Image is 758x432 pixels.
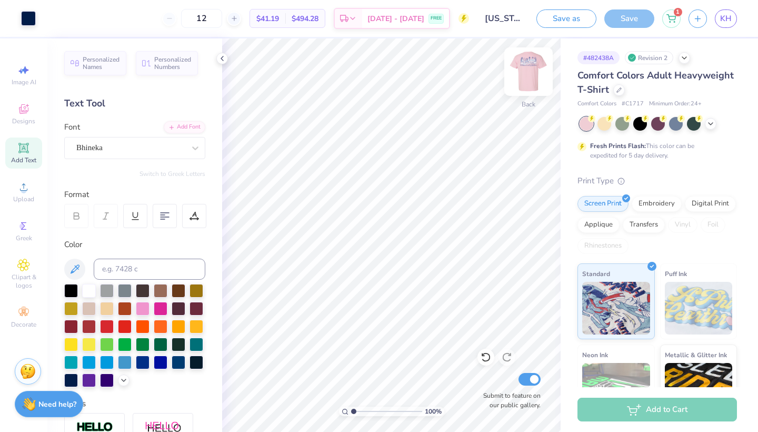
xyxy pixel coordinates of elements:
span: Designs [12,117,35,125]
img: Metallic & Glitter Ink [665,363,733,416]
div: Text Tool [64,96,205,111]
div: Color [64,239,205,251]
input: – – [181,9,222,28]
span: Neon Ink [582,349,608,360]
span: Add Text [11,156,36,164]
div: Embroidery [632,196,682,212]
span: 1 [674,8,682,16]
strong: Fresh Prints Flash: [590,142,646,150]
span: # C1717 [622,100,644,109]
div: Applique [577,217,620,233]
div: # 482438A [577,51,620,64]
img: Back [507,51,550,93]
button: Switch to Greek Letters [139,170,205,178]
a: KH [715,9,737,28]
img: Standard [582,282,650,335]
div: Foil [701,217,725,233]
button: Save as [536,9,596,28]
img: Neon Ink [582,363,650,416]
span: Personalized Names [83,56,120,71]
div: Transfers [623,217,665,233]
span: KH [720,13,732,25]
div: Vinyl [668,217,697,233]
span: Upload [13,195,34,203]
div: Revision 2 [625,51,673,64]
div: Add Font [164,121,205,133]
span: Clipart & logos [5,273,42,290]
span: Metallic & Glitter Ink [665,349,727,360]
div: Rhinestones [577,238,629,254]
strong: Need help? [38,399,76,409]
label: Submit to feature on our public gallery. [477,391,541,410]
span: Puff Ink [665,268,687,279]
input: Untitled Design [477,8,528,29]
span: Comfort Colors Adult Heavyweight T-Shirt [577,69,734,96]
span: [DATE] - [DATE] [367,13,424,24]
label: Font [64,121,80,133]
span: Greek [16,234,32,242]
span: $494.28 [292,13,318,24]
div: Digital Print [685,196,736,212]
div: Styles [64,398,205,410]
img: Puff Ink [665,282,733,335]
div: Print Type [577,175,737,187]
div: Format [64,189,206,201]
span: Image AI [12,78,36,86]
span: Decorate [11,320,36,329]
span: FREE [431,15,442,22]
span: Standard [582,268,610,279]
div: Back [522,100,535,109]
input: e.g. 7428 c [94,259,205,280]
span: $41.19 [256,13,279,24]
div: This color can be expedited for 5 day delivery. [590,141,720,160]
span: 100 % [425,407,442,416]
div: Screen Print [577,196,629,212]
span: Personalized Numbers [154,56,192,71]
span: Comfort Colors [577,100,616,109]
span: Minimum Order: 24 + [649,100,702,109]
